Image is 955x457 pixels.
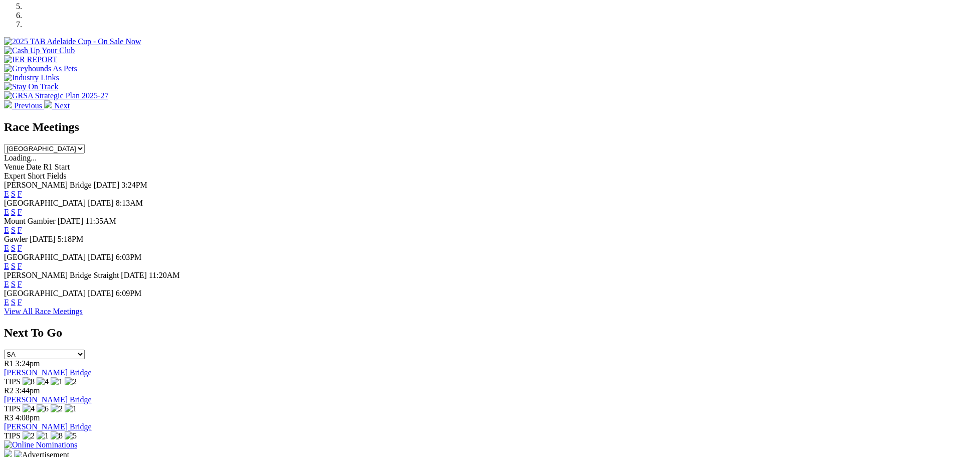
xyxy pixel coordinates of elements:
[18,244,22,252] a: F
[4,359,14,368] span: R1
[16,359,40,368] span: 3:24pm
[4,199,86,207] span: [GEOGRAPHIC_DATA]
[65,431,77,440] img: 5
[28,172,45,180] span: Short
[4,386,14,395] span: R2
[4,163,24,171] span: Venue
[43,163,70,171] span: R1 Start
[4,289,86,297] span: [GEOGRAPHIC_DATA]
[4,217,56,225] span: Mount Gambier
[4,172,26,180] span: Expert
[4,280,9,288] a: E
[47,172,66,180] span: Fields
[4,100,12,108] img: chevron-left-pager-white.svg
[4,120,951,134] h2: Race Meetings
[4,154,37,162] span: Loading...
[4,82,58,91] img: Stay On Track
[121,181,147,189] span: 3:24PM
[116,199,143,207] span: 8:13AM
[88,199,114,207] span: [DATE]
[4,440,77,449] img: Online Nominations
[94,181,120,189] span: [DATE]
[4,190,9,198] a: E
[18,226,22,234] a: F
[11,244,16,252] a: S
[116,253,142,261] span: 6:03PM
[4,298,9,307] a: E
[116,289,142,297] span: 6:09PM
[11,208,16,216] a: S
[11,298,16,307] a: S
[4,326,951,340] h2: Next To Go
[85,217,116,225] span: 11:35AM
[4,244,9,252] a: E
[4,422,92,431] a: [PERSON_NAME] Bridge
[4,395,92,404] a: [PERSON_NAME] Bridge
[4,235,28,243] span: Gawler
[88,253,114,261] span: [DATE]
[4,413,14,422] span: R3
[4,55,57,64] img: IER REPORT
[51,377,63,386] img: 1
[4,208,9,216] a: E
[26,163,41,171] span: Date
[65,404,77,413] img: 1
[4,91,108,100] img: GRSA Strategic Plan 2025-27
[4,37,141,46] img: 2025 TAB Adelaide Cup - On Sale Now
[16,413,40,422] span: 4:08pm
[37,404,49,413] img: 6
[16,386,40,395] span: 3:44pm
[18,190,22,198] a: F
[23,404,35,413] img: 4
[37,431,49,440] img: 1
[4,262,9,270] a: E
[4,226,9,234] a: E
[30,235,56,243] span: [DATE]
[4,431,21,440] span: TIPS
[23,377,35,386] img: 8
[65,377,77,386] img: 2
[121,271,147,279] span: [DATE]
[11,280,16,288] a: S
[4,181,92,189] span: [PERSON_NAME] Bridge
[4,64,77,73] img: Greyhounds As Pets
[11,262,16,270] a: S
[37,377,49,386] img: 4
[58,217,84,225] span: [DATE]
[4,307,83,316] a: View All Race Meetings
[23,431,35,440] img: 2
[88,289,114,297] span: [DATE]
[11,190,16,198] a: S
[4,101,44,110] a: Previous
[44,101,70,110] a: Next
[18,280,22,288] a: F
[4,73,59,82] img: Industry Links
[44,100,52,108] img: chevron-right-pager-white.svg
[149,271,180,279] span: 11:20AM
[4,46,75,55] img: Cash Up Your Club
[4,271,119,279] span: [PERSON_NAME] Bridge Straight
[58,235,84,243] span: 5:18PM
[4,253,86,261] span: [GEOGRAPHIC_DATA]
[18,298,22,307] a: F
[14,101,42,110] span: Previous
[18,208,22,216] a: F
[11,226,16,234] a: S
[4,368,92,377] a: [PERSON_NAME] Bridge
[54,101,70,110] span: Next
[18,262,22,270] a: F
[51,431,63,440] img: 8
[4,377,21,386] span: TIPS
[4,404,21,413] span: TIPS
[51,404,63,413] img: 2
